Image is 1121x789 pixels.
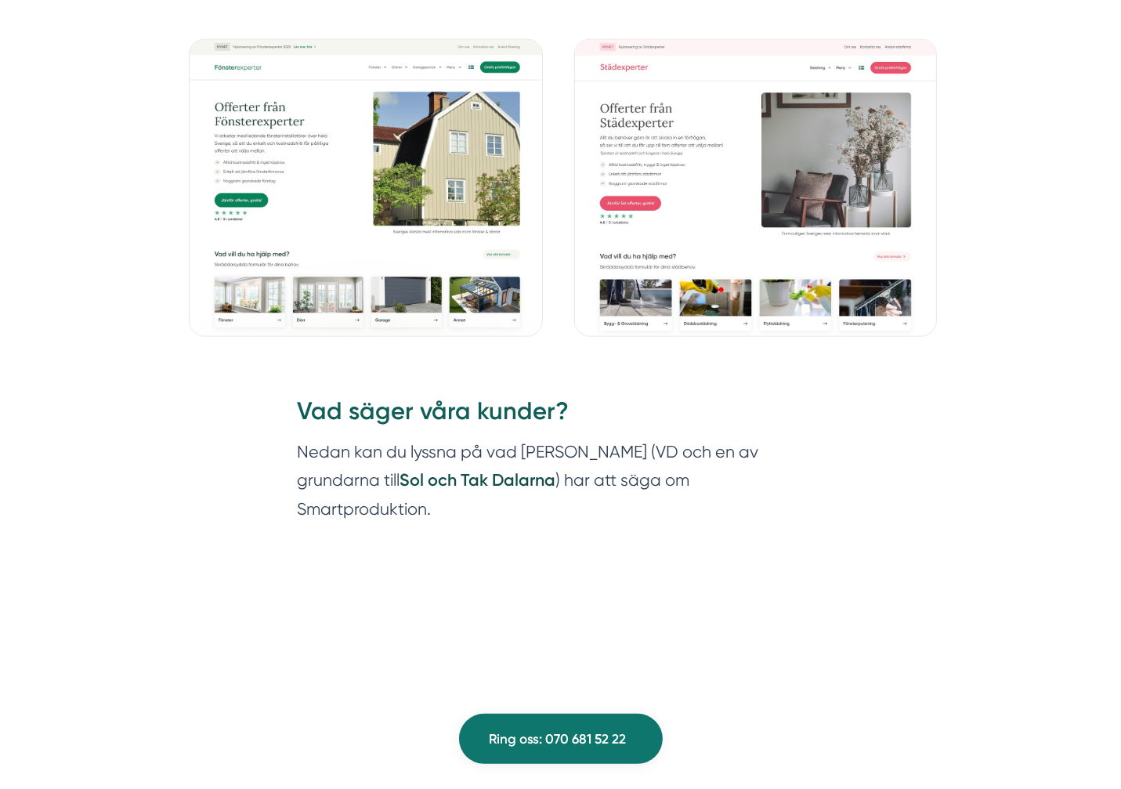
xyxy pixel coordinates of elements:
[400,470,556,490] a: Sol och Tak Dalarna
[489,729,626,750] span: Ring oss: 070 681 52 22
[459,714,663,764] a: Ring oss: 070 681 52 22
[189,39,543,337] img: Leads från Fönsterexperter.
[298,438,824,530] section: Nedan kan du lyssna på vad [PERSON_NAME] (VD och en av grundarna till ) har att säga om Smartprod...
[574,39,937,337] img: Leads från Städexperter.
[400,470,556,490] strong: Sol och Tak Dalarna
[298,394,824,438] h2: Vad säger våra kunder?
